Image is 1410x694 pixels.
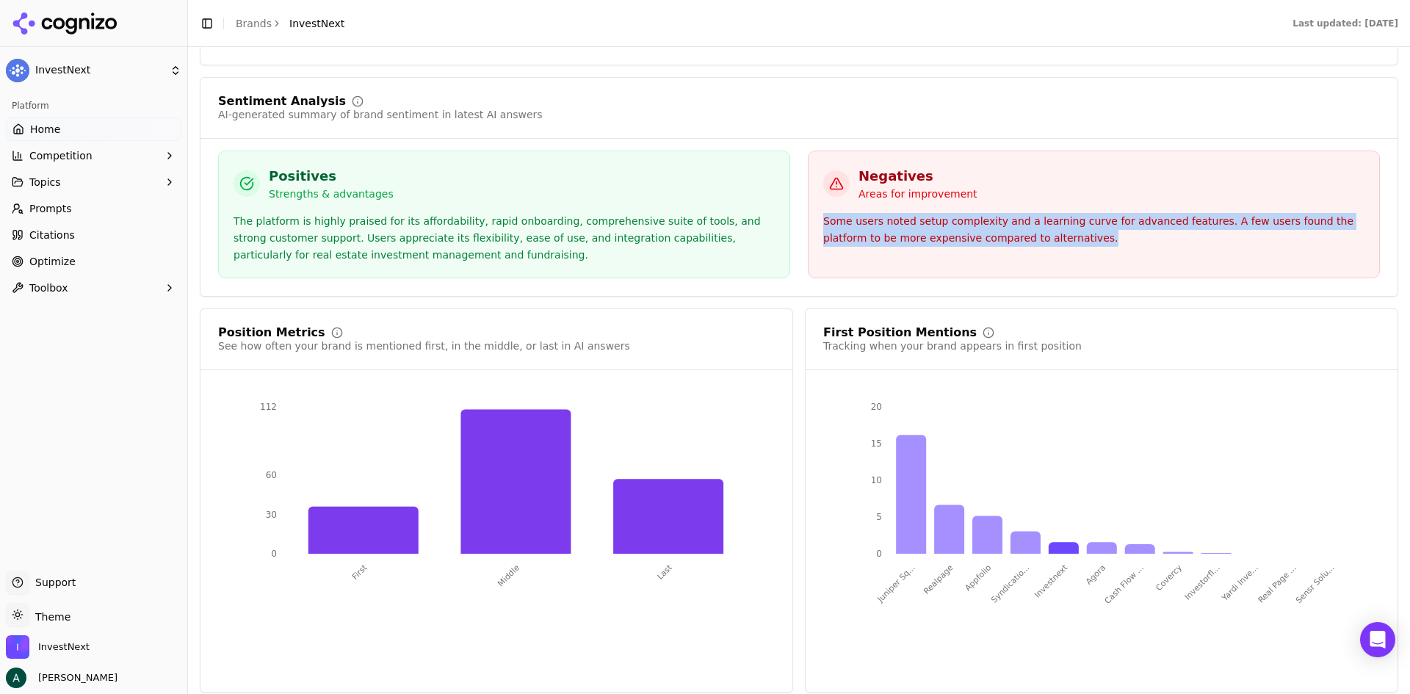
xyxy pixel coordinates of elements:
[6,635,90,659] button: Open organization switcher
[1294,563,1337,606] tspan: Sensr Solu...
[260,402,277,413] tspan: 112
[269,187,394,201] p: Strengths & advantages
[6,94,181,118] div: Platform
[6,170,181,194] button: Topics
[823,339,1082,353] div: Tracking when your brand appears in first position
[236,18,272,29] a: Brands
[269,166,394,187] h3: Positives
[218,107,543,122] div: AI-generated summary of brand sentiment in latest AI answers
[922,563,955,597] tspan: Realpage
[6,197,181,220] a: Prompts
[858,166,977,187] h3: Negatives
[876,549,882,560] tspan: 0
[32,671,117,684] span: [PERSON_NAME]
[871,476,882,486] tspan: 10
[29,575,76,590] span: Support
[6,276,181,300] button: Toolbox
[876,513,882,523] tspan: 5
[6,144,181,167] button: Competition
[6,223,181,247] a: Citations
[350,563,369,582] tspan: First
[6,59,29,82] img: InvestNext
[271,549,277,560] tspan: 0
[29,611,70,623] span: Theme
[963,563,993,593] tspan: Appfolio
[29,148,93,163] span: Competition
[218,95,346,107] div: Sentiment Analysis
[29,228,75,242] span: Citations
[823,327,977,339] div: First Position Mentions
[871,439,882,449] tspan: 15
[6,668,117,688] button: Open user button
[29,281,68,295] span: Toolbox
[6,250,181,273] a: Optimize
[289,16,344,31] span: InvestNext
[655,563,674,582] tspan: Last
[218,339,630,353] div: See how often your brand is mentioned first, in the middle, or last in AI answers
[496,563,521,589] tspan: Middle
[1292,18,1398,29] div: Last updated: [DATE]
[29,254,76,269] span: Optimize
[875,563,917,605] tspan: Juniper Sq...
[218,327,325,339] div: Position Metrics
[1084,563,1107,587] tspan: Agora
[989,563,1031,605] tspan: Syndicatio...
[1360,622,1395,657] div: Open Intercom Messenger
[871,402,882,413] tspan: 20
[1257,563,1298,605] tspan: Real Page ...
[266,510,277,520] tspan: 30
[858,187,977,201] p: Areas for improvement
[234,213,775,263] div: The platform is highly praised for its affordability, rapid onboarding, comprehensive suite of to...
[29,175,61,189] span: Topics
[30,122,60,137] span: Home
[236,16,344,31] nav: breadcrumb
[6,635,29,659] img: InvestNext
[266,470,277,480] tspan: 60
[823,213,1364,247] div: Some users noted setup complexity and a learning curve for advanced features. A few users found t...
[1103,563,1146,606] tspan: Cash Flow ...
[38,640,90,654] span: InvestNext
[6,668,26,688] img: Andrew Berg
[6,118,181,141] a: Home
[29,201,72,216] span: Prompts
[35,64,164,77] span: InvestNext
[1154,563,1184,593] tspan: Covercy
[1220,563,1260,604] tspan: Yardi Inve...
[1183,563,1222,602] tspan: Investorfl...
[1033,563,1070,600] tspan: Investnext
